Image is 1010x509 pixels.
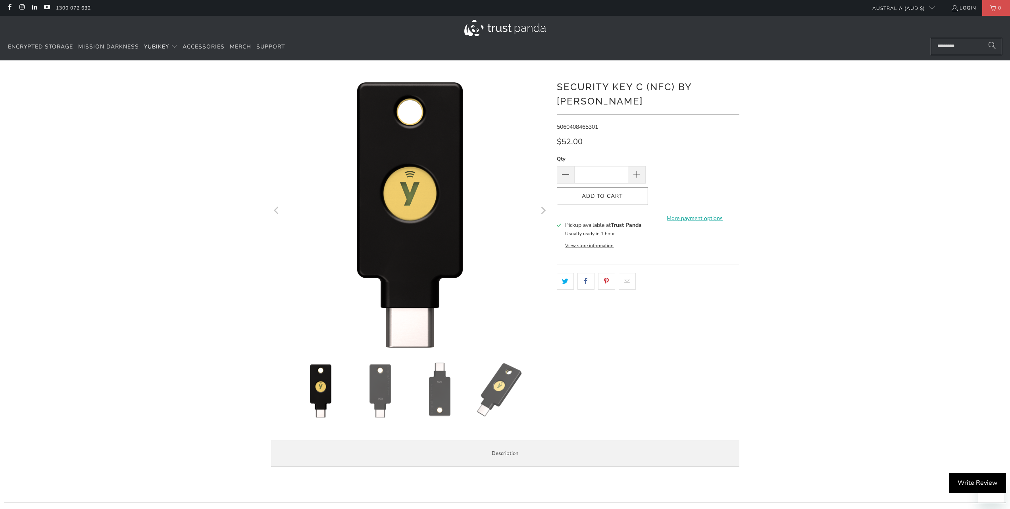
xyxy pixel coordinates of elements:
small: Usually ready in 1 hour [565,230,615,237]
img: Security Key C (NFC) by Yubico - Trust Panda [352,362,408,418]
span: Encrypted Storage [8,43,73,50]
span: Merch [230,43,251,50]
button: Previous [271,72,283,350]
img: Trust Panda Australia [464,20,546,36]
iframe: Button to launch messaging window [978,477,1004,503]
button: Add to Cart [557,188,648,205]
div: Write Review [949,473,1006,493]
a: Trust Panda Australia on Instagram [18,5,25,11]
a: Share this on Facebook [577,273,594,290]
button: Search [982,38,1002,55]
button: Next [537,72,549,350]
label: Qty [557,155,646,163]
a: Support [256,38,285,56]
span: Support [256,43,285,50]
a: Share this on Twitter [557,273,574,290]
a: Email this to a friend [619,273,636,290]
span: Mission Darkness [78,43,139,50]
img: Security Key C (NFC) by Yubico - Trust Panda [293,362,348,418]
a: Encrypted Storage [8,38,73,56]
a: Login [951,4,976,12]
b: Trust Panda [611,221,642,229]
img: Security Key C (NFC) by Yubico - Trust Panda [412,362,467,418]
a: Trust Panda Australia on YouTube [43,5,50,11]
span: Accessories [183,43,225,50]
a: Trust Panda Australia on Facebook [6,5,13,11]
span: 5060408465301 [557,123,598,131]
nav: Translation missing: en.navigation.header.main_nav [8,38,285,56]
a: 1300 072 632 [56,4,91,12]
input: Search... [931,38,1002,55]
a: Share this on Pinterest [598,273,615,290]
a: Security Key C (NFC) by Yubico - Trust Panda [271,72,549,350]
a: Mission Darkness [78,38,139,56]
span: YubiKey [144,43,169,50]
span: Add to Cart [565,193,640,200]
h3: Pickup available at [565,221,642,229]
label: Description [271,440,739,467]
a: Trust Panda Australia on LinkedIn [31,5,38,11]
a: Merch [230,38,251,56]
img: Security Key C (NFC) by Yubico - Trust Panda [471,362,527,418]
a: More payment options [650,214,739,223]
h1: Security Key C (NFC) by [PERSON_NAME] [557,78,739,108]
a: Accessories [183,38,225,56]
summary: YubiKey [144,38,177,56]
span: $52.00 [557,136,583,147]
button: View store information [565,242,614,249]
